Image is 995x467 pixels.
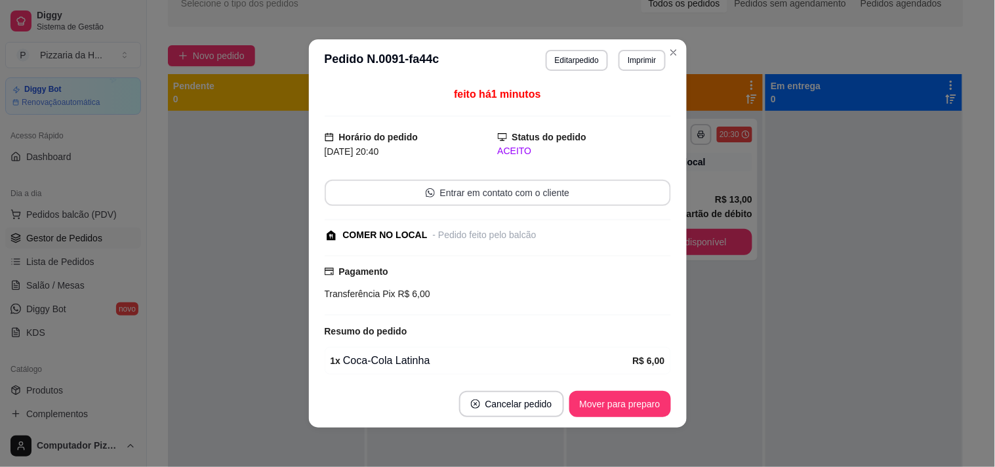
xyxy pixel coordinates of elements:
button: close-circleCancelar pedido [459,391,564,417]
span: credit-card [325,267,334,276]
span: close-circle [471,399,480,409]
strong: Horário do pedido [339,132,418,142]
strong: R$ 6,00 [632,355,664,366]
div: COMER NO LOCAL [343,228,428,242]
h3: Pedido N. 0091-fa44c [325,50,439,71]
span: desktop [498,132,507,142]
button: Close [663,42,684,63]
strong: Pagamento [339,266,388,277]
span: whats-app [426,188,435,197]
span: Transferência Pix [325,289,396,299]
strong: Status do pedido [512,132,587,142]
span: calendar [325,132,334,142]
button: Imprimir [619,50,665,71]
span: feito há 1 minutos [454,89,540,100]
strong: 1 x [331,355,341,366]
button: Mover para preparo [569,391,671,417]
div: ACEITO [498,144,671,158]
div: - Pedido feito pelo balcão [433,228,537,242]
button: whats-appEntrar em contato com o cliente [325,180,671,206]
span: [DATE] 20:40 [325,146,379,157]
div: Coca-Cola Latinha [331,353,633,369]
strong: Resumo do pedido [325,326,407,336]
span: R$ 6,00 [396,289,430,299]
button: Editarpedido [546,50,608,71]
